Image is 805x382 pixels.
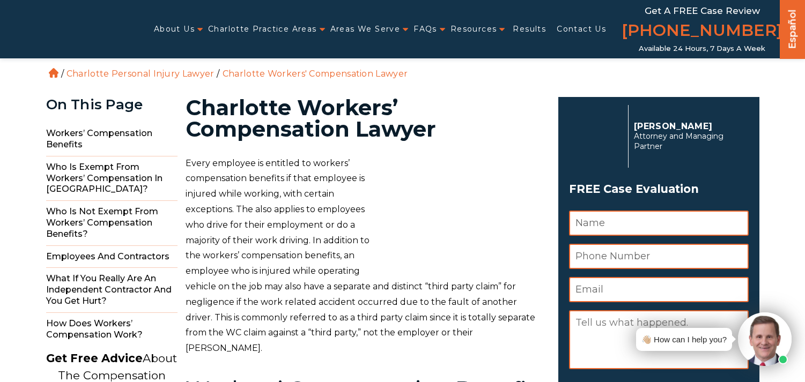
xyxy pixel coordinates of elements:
[6,19,138,40] img: Auger & Auger Accident and Injury Lawyers Logo
[413,18,437,40] a: FAQs
[46,268,178,312] span: What if You Really Are an Independent Contractor and You Get Hurt?
[641,332,727,347] div: 👋🏼 How can I help you?
[46,156,178,201] span: Who is Exempt From Workers’ Compensation in [GEOGRAPHIC_DATA]?
[569,211,749,236] input: Name
[330,18,401,40] a: Areas We Serve
[450,18,497,40] a: Resources
[46,351,143,365] strong: Get Free Advice
[738,312,792,366] img: Intaker widget Avatar
[622,19,782,44] a: [PHONE_NUMBER]
[49,68,58,78] a: Home
[186,156,545,356] p: Every employee is entitled to workers’ compensation benefits if that employee is injured while wo...
[569,244,749,269] input: Phone Number
[46,246,178,268] span: Employees and Contractors
[385,156,545,272] img: stress
[645,5,760,16] span: Get a FREE Case Review
[634,131,743,152] span: Attorney and Managing Partner
[634,121,743,131] p: [PERSON_NAME]
[154,18,195,40] a: About Us
[208,18,317,40] a: Charlotte Practice Areas
[557,18,606,40] a: Contact Us
[186,97,545,140] h1: Charlotte Workers’ Compensation Lawyer
[569,179,749,199] span: FREE Case Evaluation
[46,313,178,346] span: How Does Workers’ Compensation Work?
[569,277,749,302] input: Email
[569,109,623,163] img: Herbert Auger
[46,201,178,245] span: Who is Not Exempt from Workers’ Compensation Benefits?
[513,18,546,40] a: Results
[46,123,178,156] span: Workers’ Compensation Benefits
[67,69,215,79] a: Charlotte Personal Injury Lawyer
[220,69,410,79] li: Charlotte Workers' Compensation Lawyer
[46,97,178,113] div: On This Page
[639,44,765,53] span: Available 24 Hours, 7 Days a Week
